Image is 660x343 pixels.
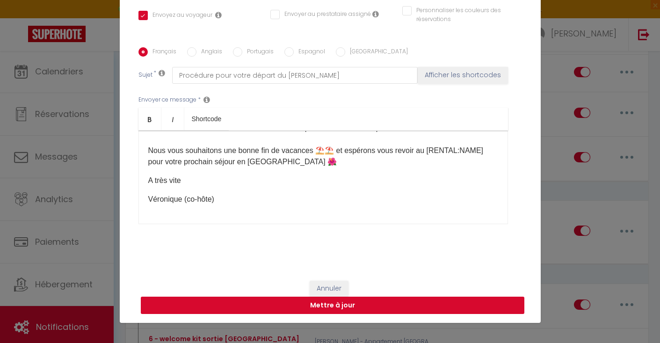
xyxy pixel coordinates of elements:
[148,11,212,21] label: Envoyez au voyageur
[138,108,161,130] a: Bold
[372,10,379,18] i: Envoyer au prestataire si il est assigné
[345,47,408,58] label: [GEOGRAPHIC_DATA]
[148,146,486,166] span: Nous vous souhaitons une bonne fin de vacances ⛱️⛱️ et espérons vous revoir au [RENTAL:NAME]​ pou...
[418,67,508,84] button: Afficher les shortcodes
[161,108,184,130] a: Italic
[138,95,196,104] label: Envoyer ce message
[215,11,222,19] i: Envoyer au voyageur
[196,47,222,58] label: Anglais
[184,108,229,130] a: Shortcode
[203,96,210,103] i: Message
[138,71,152,80] label: Sujet
[141,297,524,314] button: Mettre à jour
[148,175,498,186] p: A très vite
[159,69,165,77] i: Subject
[148,47,176,58] label: Français
[7,4,36,32] button: Ouvrir le widget de chat LiveChat
[148,194,498,205] p: Véronique (co-hôte)
[294,47,325,58] label: Espagnol
[310,281,348,297] button: Annuler
[242,47,274,58] label: Portugais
